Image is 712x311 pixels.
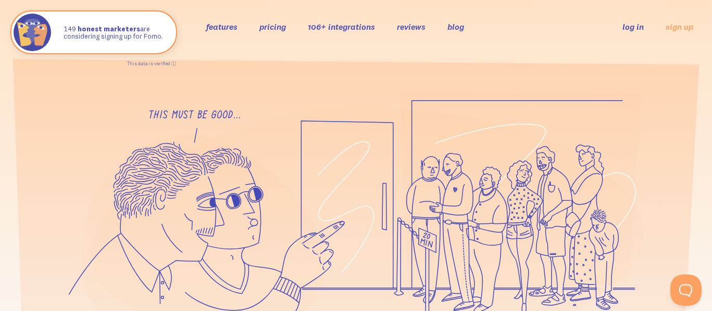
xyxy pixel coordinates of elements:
[127,61,176,66] a: This data is verified ⓘ
[64,25,76,32] span: 149
[666,21,693,32] a: sign up
[259,21,286,32] a: pricing
[14,14,51,51] img: Fomo
[670,274,702,306] iframe: Help Scout Beacon - Open
[447,21,464,32] a: blog
[397,21,426,32] a: reviews
[64,25,166,40] p: are considering signing up for Fomo.
[622,21,644,32] a: log in
[206,21,238,32] a: features
[308,21,375,32] a: 106+ integrations
[78,25,140,33] strong: honest marketers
